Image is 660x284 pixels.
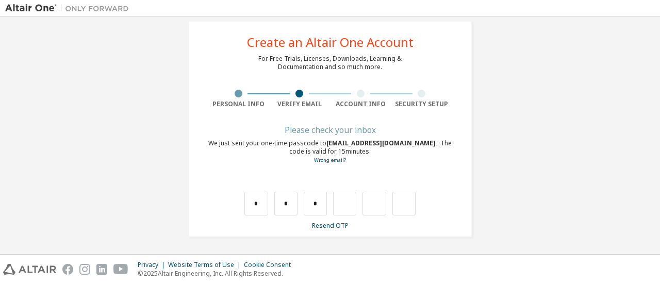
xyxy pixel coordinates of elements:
[247,36,414,48] div: Create an Altair One Account
[79,264,90,275] img: instagram.svg
[314,157,346,163] a: Go back to the registration form
[312,221,349,230] a: Resend OTP
[258,55,402,71] div: For Free Trials, Licenses, Downloads, Learning & Documentation and so much more.
[330,100,391,108] div: Account Info
[62,264,73,275] img: facebook.svg
[168,261,244,269] div: Website Terms of Use
[208,139,452,164] div: We just sent your one-time passcode to . The code is valid for 15 minutes.
[244,261,297,269] div: Cookie Consent
[96,264,107,275] img: linkedin.svg
[5,3,134,13] img: Altair One
[391,100,453,108] div: Security Setup
[3,264,56,275] img: altair_logo.svg
[138,261,168,269] div: Privacy
[208,100,269,108] div: Personal Info
[326,139,437,147] span: [EMAIL_ADDRESS][DOMAIN_NAME]
[269,100,331,108] div: Verify Email
[208,127,452,133] div: Please check your inbox
[113,264,128,275] img: youtube.svg
[138,269,297,278] p: © 2025 Altair Engineering, Inc. All Rights Reserved.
